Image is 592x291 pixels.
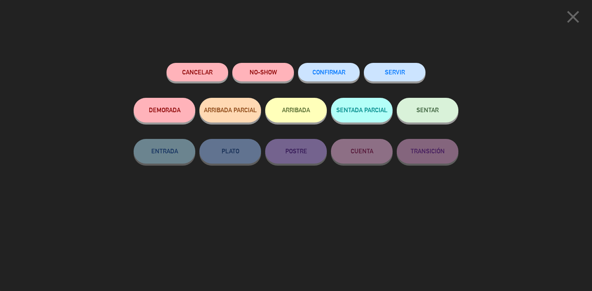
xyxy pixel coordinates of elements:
[134,98,195,122] button: DEMORADA
[265,139,327,164] button: POSTRE
[166,63,228,81] button: Cancelar
[232,63,294,81] button: NO-SHOW
[416,106,439,113] span: SENTAR
[397,139,458,164] button: TRANSICIÓN
[331,139,393,164] button: CUENTA
[298,63,360,81] button: CONFIRMAR
[331,98,393,122] button: SENTADA PARCIAL
[134,139,195,164] button: ENTRADA
[199,139,261,164] button: PLATO
[397,98,458,122] button: SENTAR
[364,63,425,81] button: SERVIR
[265,98,327,122] button: ARRIBADA
[560,6,586,30] button: close
[312,69,345,76] span: CONFIRMAR
[204,106,257,113] span: ARRIBADA PARCIAL
[563,7,583,27] i: close
[199,98,261,122] button: ARRIBADA PARCIAL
